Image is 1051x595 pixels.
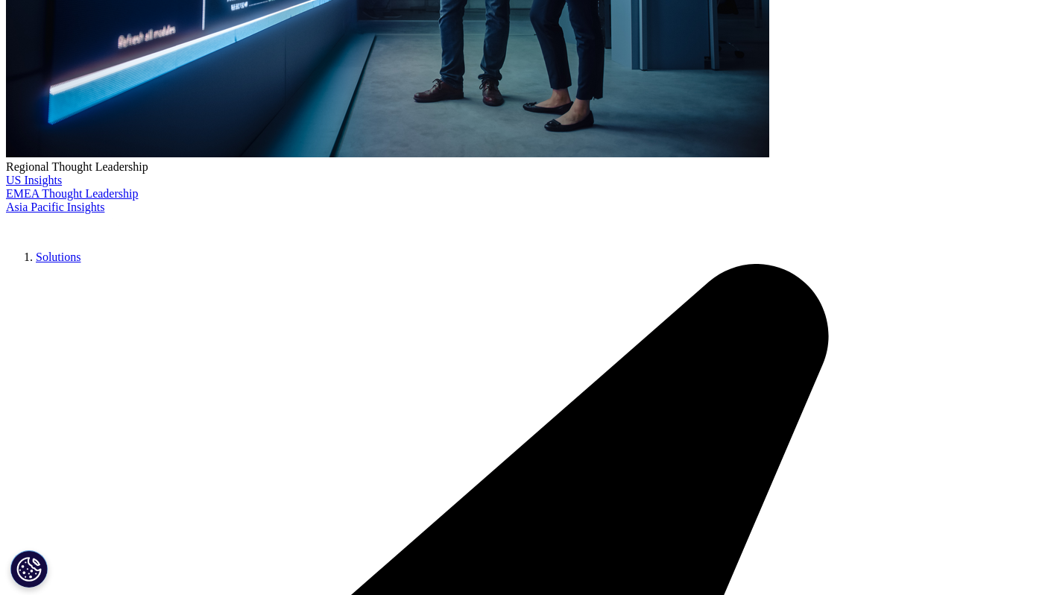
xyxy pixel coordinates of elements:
[6,201,104,213] a: Asia Pacific Insights
[36,251,81,263] a: Solutions
[6,187,138,200] a: EMEA Thought Leadership
[6,214,125,236] img: IQVIA Healthcare Information Technology and Pharma Clinical Research Company
[6,174,62,186] a: US Insights
[6,160,1045,174] div: Regional Thought Leadership
[10,550,48,588] button: Cookies Settings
